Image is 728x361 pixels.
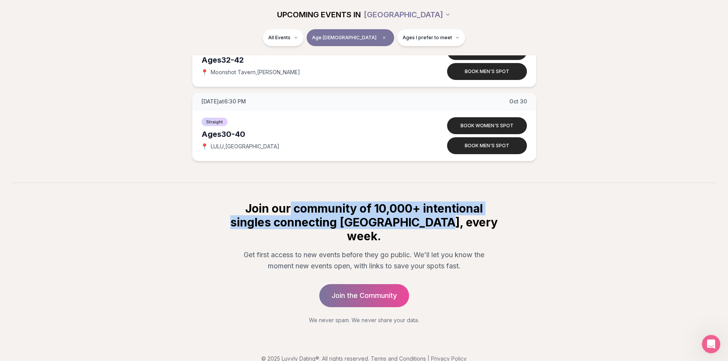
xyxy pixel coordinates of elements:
[201,69,208,75] span: 📍
[201,98,246,105] span: [DATE] at 6:30 PM
[380,33,389,42] span: Clear age
[364,6,451,23] button: [GEOGRAPHIC_DATA]
[397,29,465,46] button: Ages I prefer to meet
[277,9,361,20] span: UPCOMING EVENTS IN
[211,68,300,76] span: Moonshot Tavern , [PERSON_NAME]
[263,29,304,46] button: All Events
[201,118,228,126] span: Straight
[319,284,409,307] a: Join the Community
[447,63,527,80] button: Book men's spot
[229,201,499,243] h2: Join our community of 10,000+ intentional singles connecting [GEOGRAPHIC_DATA], every week.
[201,129,418,140] div: Ages 30-40
[229,316,499,324] p: We never spam. We never share your data.
[201,55,418,65] div: Ages 32-42
[702,335,720,353] iframe: Intercom live chat
[312,35,376,41] span: Age [DEMOGRAPHIC_DATA]
[201,143,208,150] span: 📍
[403,35,452,41] span: Ages I prefer to meet
[211,143,279,150] span: LULU , [GEOGRAPHIC_DATA]
[447,117,527,134] button: Book women's spot
[447,137,527,154] button: Book men's spot
[509,98,527,105] span: Oct 30
[307,29,394,46] button: Age [DEMOGRAPHIC_DATA]Clear age
[268,35,291,41] span: All Events
[235,249,493,272] p: Get first access to new events before they go public. We'll let you know the moment new events op...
